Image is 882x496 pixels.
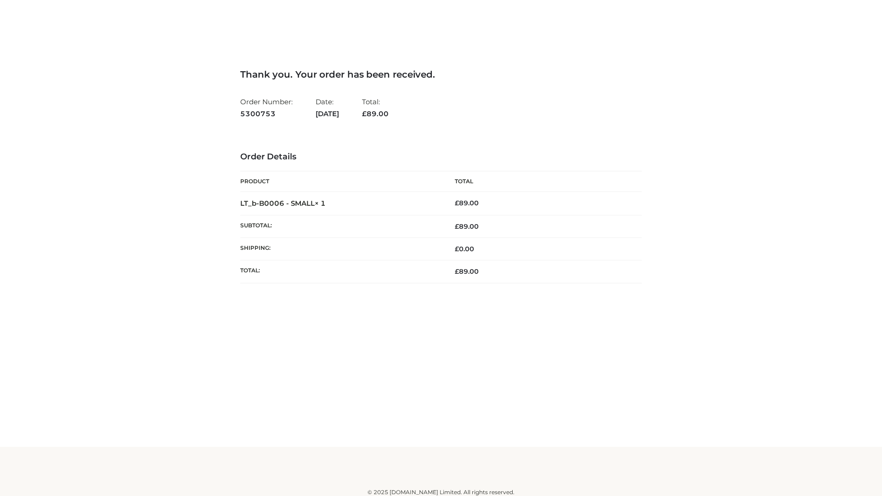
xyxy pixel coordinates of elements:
[240,238,441,260] th: Shipping:
[455,267,459,276] span: £
[240,215,441,237] th: Subtotal:
[240,94,293,122] li: Order Number:
[240,260,441,283] th: Total:
[362,94,389,122] li: Total:
[455,245,474,253] bdi: 0.00
[240,108,293,120] strong: 5300753
[455,222,459,231] span: £
[455,267,479,276] span: 89.00
[362,109,367,118] span: £
[240,171,441,192] th: Product
[316,94,339,122] li: Date:
[455,222,479,231] span: 89.00
[455,199,459,207] span: £
[316,108,339,120] strong: [DATE]
[455,199,479,207] bdi: 89.00
[362,109,389,118] span: 89.00
[240,69,642,80] h3: Thank you. Your order has been received.
[441,171,642,192] th: Total
[240,152,642,162] h3: Order Details
[315,199,326,208] strong: × 1
[240,199,326,208] strong: LT_b-B0006 - SMALL
[455,245,459,253] span: £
